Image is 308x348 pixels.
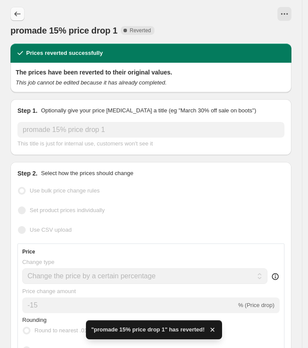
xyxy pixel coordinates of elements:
[91,325,205,334] span: "promade 15% price drop 1" has reverted!
[130,27,151,34] span: Reverted
[22,248,35,255] h3: Price
[16,68,286,77] h2: The prices have been reverted to their original values.
[30,226,72,233] span: Use CSV upload
[41,169,133,178] p: Select how the prices should change
[34,327,87,334] span: Round to nearest .01
[16,79,167,86] i: This job cannot be edited because it has already completed.
[22,297,236,313] input: -15
[277,7,291,21] button: View actions for promade 15% price drop 1
[271,272,280,281] div: help
[17,122,284,138] input: 30% off holiday sale
[41,106,256,115] p: Optionally give your price [MEDICAL_DATA] a title (eg "March 30% off sale on boots")
[17,169,38,178] h2: Step 2.
[238,302,274,308] span: % (Price drop)
[30,187,99,194] span: Use bulk price change rules
[10,26,117,35] span: promade 15% price drop 1
[26,49,103,57] h2: Prices reverted successfully
[22,317,47,323] span: Rounding
[10,7,24,21] button: Price change jobs
[17,140,153,147] span: This title is just for internal use, customers won't see it
[22,288,76,294] span: Price change amount
[30,207,105,213] span: Set product prices individually
[22,259,55,265] span: Change type
[17,106,38,115] h2: Step 1.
